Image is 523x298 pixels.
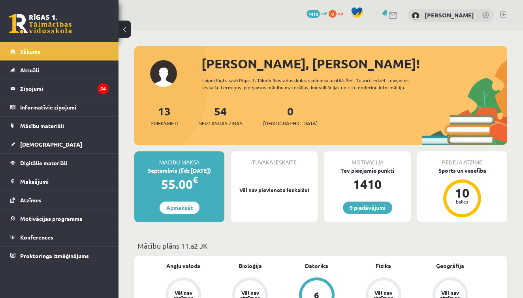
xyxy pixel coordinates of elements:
span: Aktuāli [20,66,39,74]
div: Septembris (līdz [DATE]) [134,166,224,175]
a: Sākums [10,42,109,60]
i: 54 [98,83,109,94]
span: Proktoringa izmēģinājums [20,252,89,259]
span: [DEMOGRAPHIC_DATA] [263,119,318,127]
a: 9 piedāvājumi [343,202,392,214]
span: Digitālie materiāli [20,159,67,166]
a: [PERSON_NAME] [425,11,474,19]
a: 1410 mP [307,10,327,16]
div: 10 [450,187,474,199]
div: Tev pieejamie punkti [324,166,411,175]
a: 0 xp [329,10,347,16]
div: Tuvākā ieskaite [231,151,318,166]
span: Motivācijas programma [20,215,83,222]
div: Pēdējā atzīme [417,151,507,166]
span: € [193,174,198,185]
legend: Informatīvie ziņojumi [20,98,109,116]
a: Mācību materiāli [10,117,109,135]
span: Sākums [20,48,40,55]
a: [DEMOGRAPHIC_DATA] [10,135,109,153]
a: Ģeogrāfija [436,262,464,270]
legend: Maksājumi [20,172,109,190]
a: Atzīmes [10,191,109,209]
a: Datorika [305,262,328,270]
a: Motivācijas programma [10,209,109,228]
span: Konferences [20,234,53,241]
a: Aktuāli [10,61,109,79]
div: Mācību maksa [134,151,224,166]
a: Sports un veselība 10 balles [417,166,507,219]
img: Viktorija Vargušenko [412,12,420,20]
div: balles [450,199,474,204]
a: Konferences [10,228,109,246]
span: 1410 [307,10,320,18]
a: 13Priekšmeti [151,104,178,127]
span: Priekšmeti [151,119,178,127]
div: Motivācija [324,151,411,166]
a: Bioloģija [239,262,262,270]
legend: Ziņojumi [20,79,109,98]
div: 1410 [324,175,411,194]
span: Neizlasītās ziņas [198,119,243,127]
a: Apmaksāt [160,202,199,214]
div: Laipni lūgts savā Rīgas 1. Tālmācības vidusskolas skolnieka profilā. Šeit Tu vari redzēt tuvojošo... [202,77,426,91]
a: Digitālie materiāli [10,154,109,172]
a: Rīgas 1. Tālmācības vidusskola [9,14,72,34]
a: Informatīvie ziņojumi [10,98,109,116]
a: Proktoringa izmēģinājums [10,247,109,265]
div: Sports un veselība [417,166,507,175]
p: Mācību plāns 11.a2 JK [137,240,504,251]
a: Ziņojumi54 [10,79,109,98]
a: Angļu valoda [166,262,200,270]
a: Fizika [376,262,391,270]
span: xp [338,10,343,16]
span: Atzīmes [20,196,41,204]
p: Vēl nav pievienotu ieskaišu! [235,186,314,194]
a: Maksājumi [10,172,109,190]
a: 54Neizlasītās ziņas [198,104,243,127]
span: [DEMOGRAPHIC_DATA] [20,141,82,148]
span: Mācību materiāli [20,122,64,129]
span: mP [321,10,327,16]
div: [PERSON_NAME], [PERSON_NAME]! [201,54,507,73]
a: 0[DEMOGRAPHIC_DATA] [263,104,318,127]
div: 55.00 [134,175,224,194]
span: 0 [329,10,337,18]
